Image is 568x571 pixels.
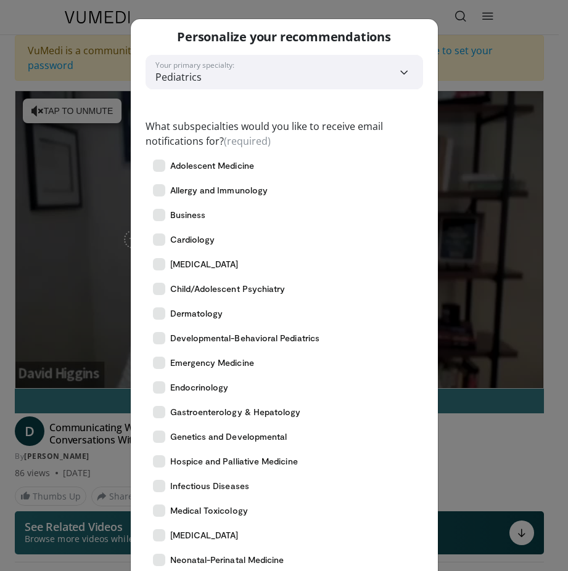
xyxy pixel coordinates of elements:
span: Emergency Medicine [170,357,254,369]
span: Medical Toxicology [170,504,248,517]
label: What subspecialties would you like to receive email notifications for? [146,119,423,148]
span: Gastroenterology & Hepatology [170,406,301,418]
span: Genetics and Developmental [170,431,287,443]
span: Hospice and Palliative Medicine [170,455,298,468]
span: (required) [224,134,271,148]
span: Adolescent Medicine [170,160,254,172]
span: Dermatology [170,307,223,320]
span: Child/Adolescent Psychiatry [170,283,286,295]
span: Developmental-Behavioral Pediatrics [170,332,319,344]
p: Personalize your recommendations [177,29,391,45]
span: Neonatal-Perinatal Medicine [170,554,284,566]
span: Cardiology [170,233,215,246]
span: Allergy and Immunology [170,184,268,196]
span: Business [170,209,206,221]
span: [MEDICAL_DATA] [170,258,239,270]
span: [MEDICAL_DATA] [170,529,239,541]
span: Endocrinology [170,381,229,394]
span: Infectious Diseases [170,480,249,492]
